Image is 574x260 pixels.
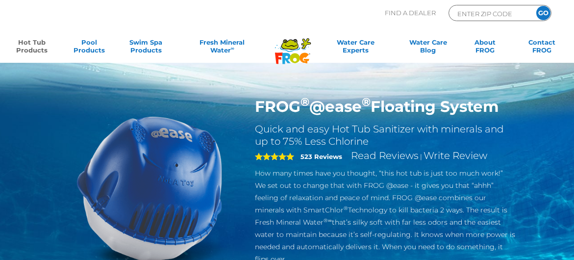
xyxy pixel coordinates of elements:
a: AboutFROG [463,38,507,58]
a: Water CareExperts [318,38,393,58]
a: Write Review [424,150,487,161]
a: Swim SpaProducts [124,38,168,58]
input: GO [536,6,550,20]
a: PoolProducts [67,38,111,58]
sup: ®∞ [324,217,332,224]
a: Hot TubProducts [10,38,54,58]
sup: ∞ [231,46,234,51]
p: Find A Dealer [385,5,436,21]
sup: ® [362,95,371,109]
span: 5 [255,153,294,160]
h2: Quick and easy Hot Tub Sanitizer with minerals and up to 75% Less Chlorine [255,123,515,148]
sup: ® [344,205,348,211]
sup: ® [300,95,309,109]
a: Read Reviews [351,150,419,161]
a: Fresh MineralWater∞ [181,38,264,58]
span: | [420,153,422,160]
img: Frog Products Logo [270,26,316,64]
a: ContactFROG [520,38,564,58]
h1: FROG @ease Floating System [255,97,515,116]
strong: 523 Reviews [300,153,342,160]
a: Water CareBlog [406,38,450,58]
